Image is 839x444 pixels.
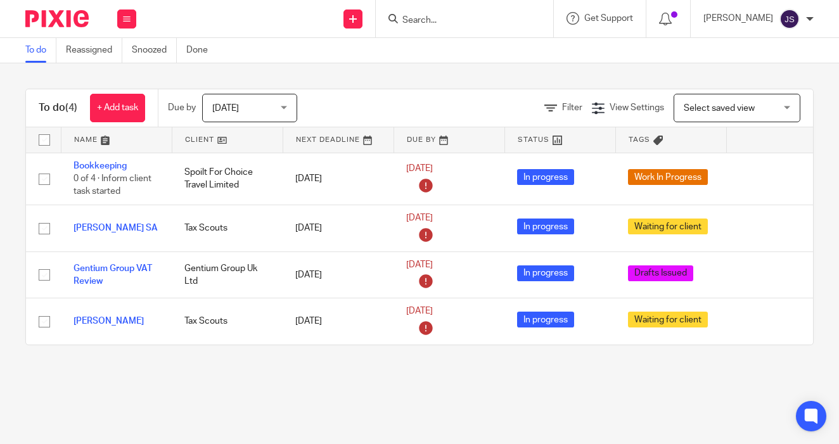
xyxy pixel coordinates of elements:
span: [DATE] [212,104,239,113]
span: [DATE] [406,260,433,269]
input: Search [401,15,515,27]
td: [DATE] [283,205,394,251]
a: [PERSON_NAME] SA [74,224,158,232]
a: + Add task [90,94,145,122]
span: 0 of 4 · Inform client task started [74,174,151,196]
img: svg%3E [779,9,800,29]
td: Spoilt For Choice Travel Limited [172,153,283,205]
span: [DATE] [406,213,433,222]
span: Get Support [584,14,633,23]
a: [PERSON_NAME] [74,317,144,326]
span: Filter [562,103,582,112]
p: Due by [168,101,196,114]
span: Tags [629,136,650,143]
a: To do [25,38,56,63]
span: [DATE] [406,307,433,315]
span: In progress [517,312,574,327]
span: In progress [517,219,574,234]
td: [DATE] [283,251,394,298]
a: Bookkeeping [74,162,127,170]
span: Work In Progress [628,169,708,185]
span: In progress [517,265,574,281]
td: Tax Scouts [172,205,283,251]
span: [DATE] [406,164,433,173]
img: Pixie [25,10,89,27]
a: Reassigned [66,38,122,63]
td: Tax Scouts [172,298,283,345]
a: Snoozed [132,38,177,63]
td: Gentium Group Uk Ltd [172,251,283,298]
h1: To do [39,101,77,115]
span: Waiting for client [628,312,708,327]
span: (4) [65,103,77,113]
span: Select saved view [684,104,755,113]
span: Waiting for client [628,219,708,234]
td: [DATE] [283,153,394,205]
span: In progress [517,169,574,185]
span: Drafts Issued [628,265,693,281]
span: View Settings [610,103,664,112]
p: [PERSON_NAME] [703,12,773,25]
td: [DATE] [283,298,394,345]
a: Gentium Group VAT Review [74,264,152,286]
a: Done [186,38,217,63]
